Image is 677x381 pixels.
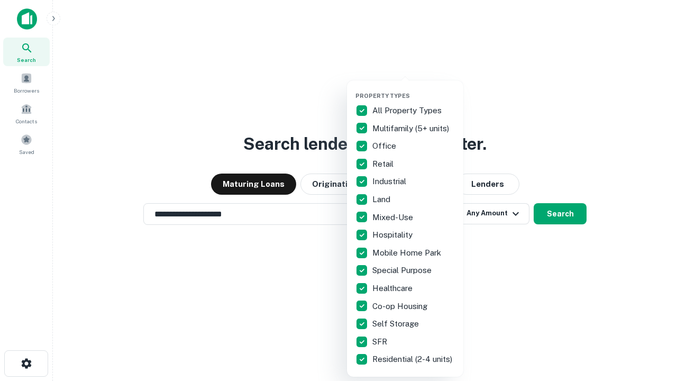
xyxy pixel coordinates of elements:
p: Self Storage [372,317,421,330]
p: Hospitality [372,229,415,241]
p: All Property Types [372,104,444,117]
p: Industrial [372,175,408,188]
p: Residential (2-4 units) [372,353,454,366]
p: Mixed-Use [372,211,415,224]
p: Land [372,193,392,206]
p: SFR [372,335,389,348]
p: Co-op Housing [372,300,429,313]
iframe: Chat Widget [624,296,677,347]
span: Property Types [355,93,410,99]
p: Special Purpose [372,264,434,277]
p: Healthcare [372,282,415,295]
p: Retail [372,158,396,170]
p: Multifamily (5+ units) [372,122,451,135]
p: Office [372,140,398,152]
p: Mobile Home Park [372,247,443,259]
